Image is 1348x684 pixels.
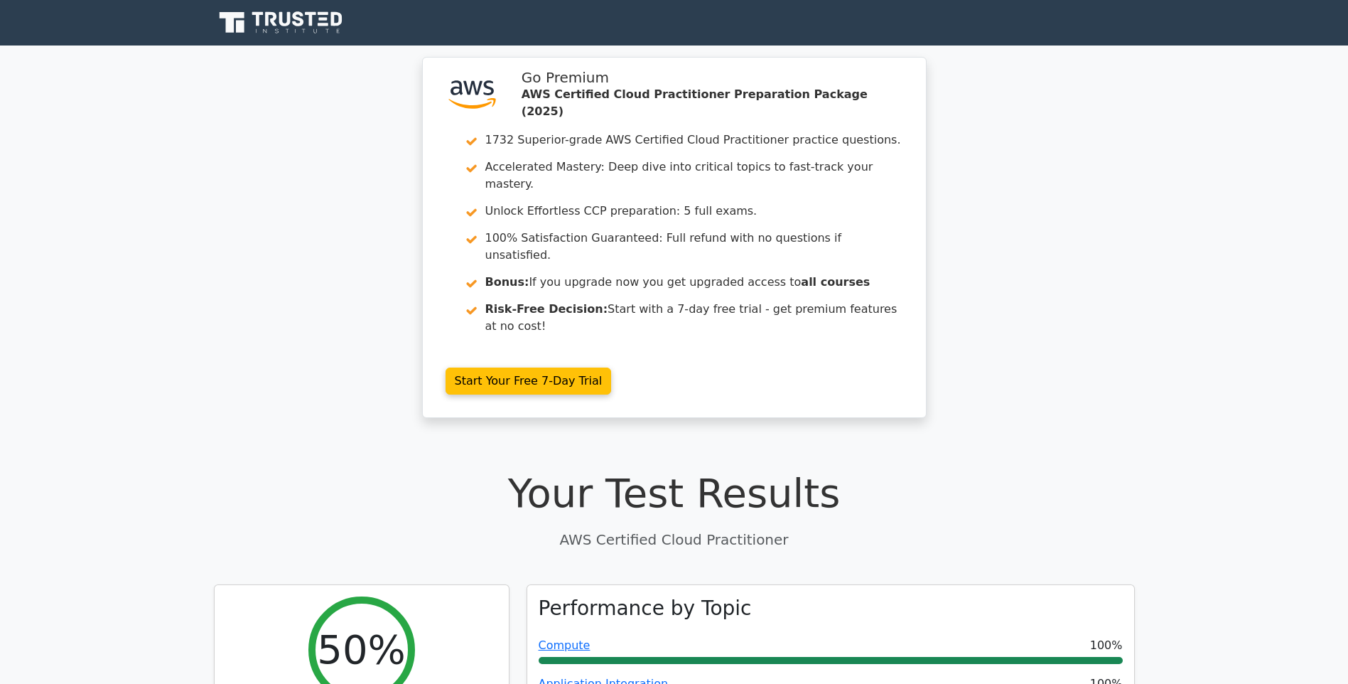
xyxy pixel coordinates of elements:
a: Compute [539,638,591,652]
a: Start Your Free 7-Day Trial [446,368,612,395]
h1: Your Test Results [214,469,1135,517]
p: AWS Certified Cloud Practitioner [214,529,1135,550]
span: 100% [1090,637,1123,654]
h3: Performance by Topic [539,597,752,621]
h2: 50% [317,626,405,673]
